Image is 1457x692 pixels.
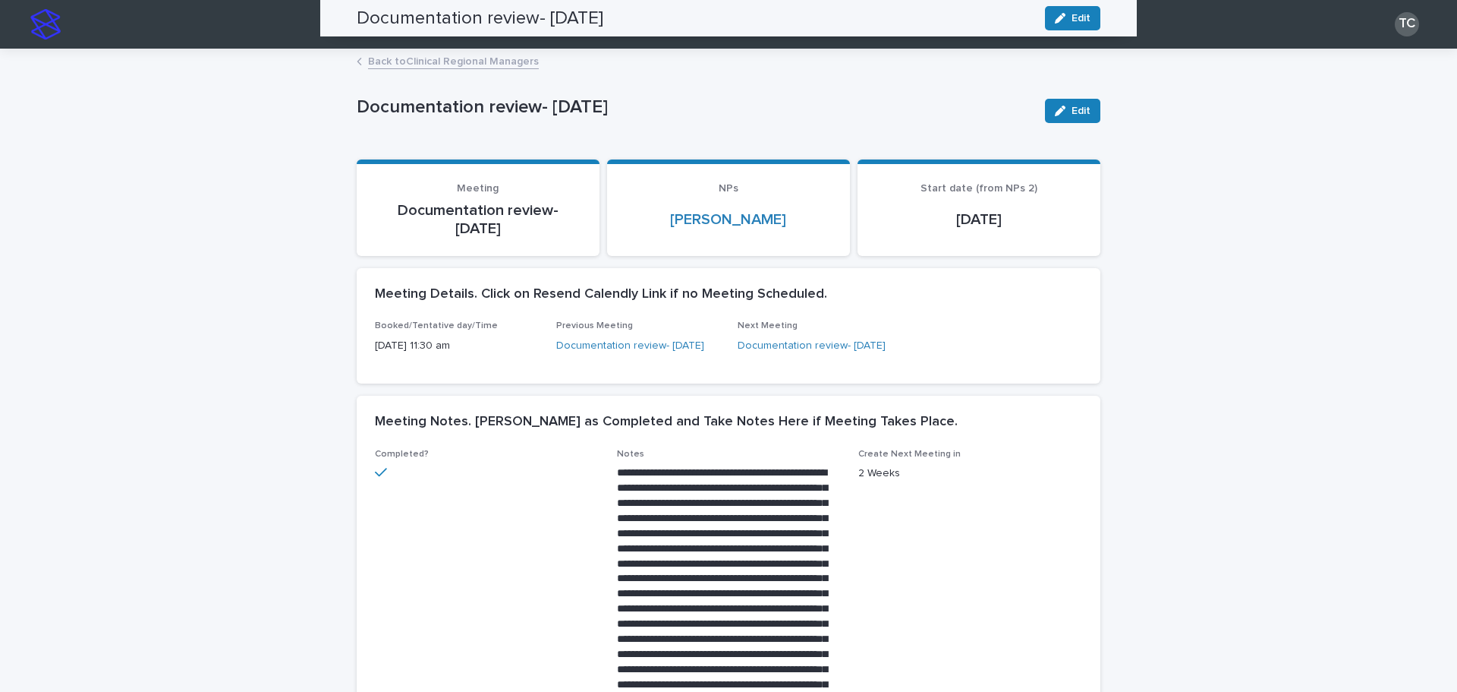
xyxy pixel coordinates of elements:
[670,210,786,229] a: [PERSON_NAME]
[375,321,498,330] span: Booked/Tentative day/Time
[375,338,538,354] p: [DATE] 11:30 am
[368,52,539,69] a: Back toClinical Regional Managers
[738,338,886,354] a: Documentation review- [DATE]
[719,183,738,194] span: NPs
[457,183,499,194] span: Meeting
[375,201,581,238] p: Documentation review- [DATE]
[556,321,633,330] span: Previous Meeting
[920,183,1037,194] span: Start date (from NPs 2)
[375,414,958,431] h2: Meeting Notes. [PERSON_NAME] as Completed and Take Notes Here if Meeting Takes Place.
[556,338,704,354] a: Documentation review- [DATE]
[357,96,1033,118] p: Documentation review- [DATE]
[617,450,644,459] span: Notes
[1072,106,1090,116] span: Edit
[858,466,1082,482] p: 2 Weeks
[375,450,429,459] span: Completed?
[876,210,1082,229] p: [DATE]
[375,286,827,303] h2: Meeting Details. Click on Resend Calendly Link if no Meeting Scheduled.
[738,321,798,330] span: Next Meeting
[1395,12,1419,36] div: TC
[858,450,961,459] span: Create Next Meeting in
[1045,99,1100,123] button: Edit
[30,9,61,39] img: stacker-logo-s-only.png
